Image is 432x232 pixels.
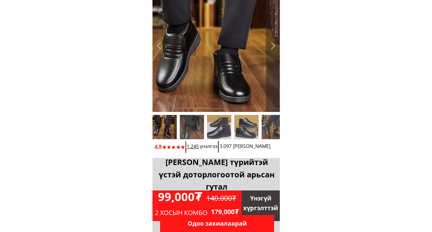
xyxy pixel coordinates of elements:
[233,143,293,150] h3: [PERSON_NAME]
[155,208,216,218] h3: 2 хосын комбо
[155,143,204,151] h3: 4.9
[211,207,272,217] h3: 179,000₮
[200,143,260,150] h3: үнэлгээ
[242,193,280,213] h1: Үнэгүй хүргэлттэй
[158,188,265,206] h1: 99,000₮
[158,156,275,193] h1: [PERSON_NAME] түрийтэй үстэй доторлогоотой арьсан гутал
